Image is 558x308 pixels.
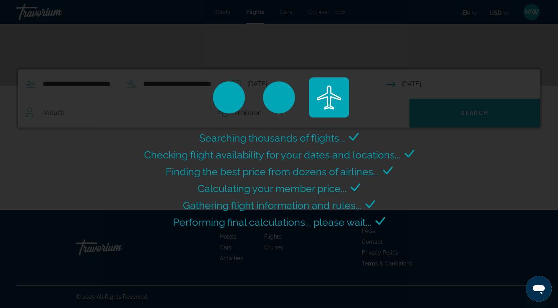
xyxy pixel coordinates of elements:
[199,132,345,144] span: Searching thousands of flights...
[173,216,371,228] span: Performing final calculations... please wait...
[183,199,361,211] span: Gathering flight information and rules...
[198,182,347,195] span: Calculating your member price...
[144,149,401,161] span: Checking flight availability for your dates and locations...
[166,166,379,178] span: Finding the best price from dozens of airlines...
[526,276,552,302] iframe: Button to launch messaging window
